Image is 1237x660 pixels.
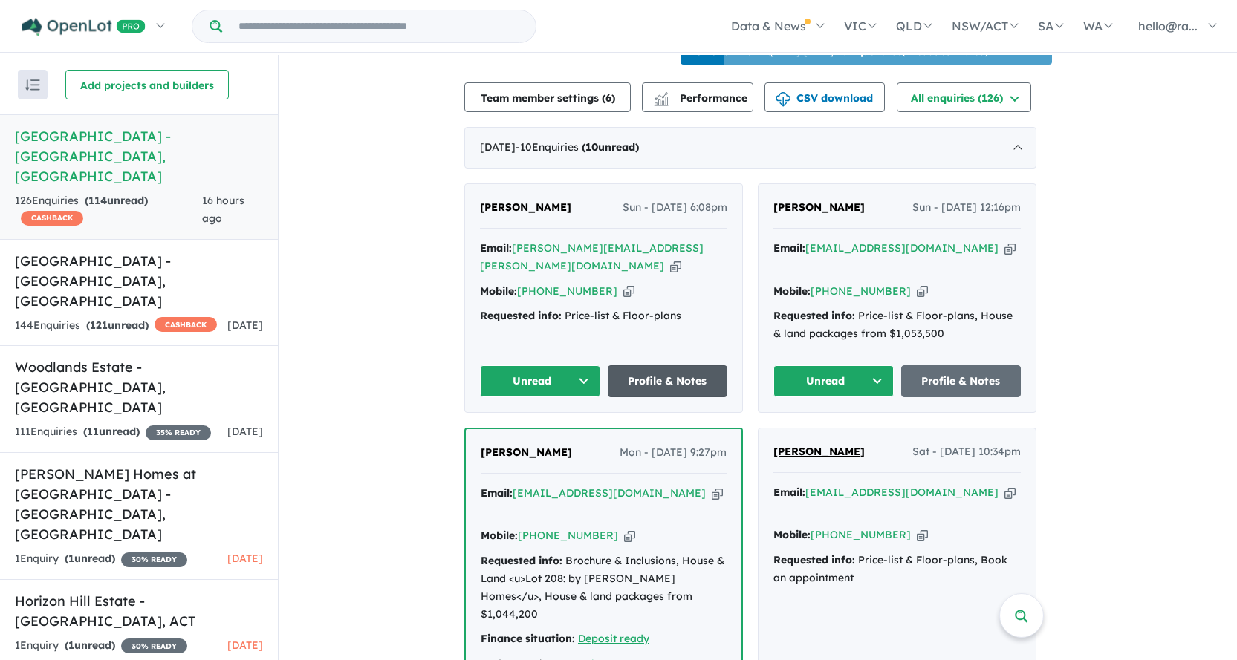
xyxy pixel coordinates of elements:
div: [DATE] [464,127,1036,169]
button: Unread [480,365,600,397]
span: [DATE] [227,318,263,332]
span: CASHBACK [155,317,217,332]
button: Add projects and builders [65,70,229,99]
img: Openlot PRO Logo White [22,18,146,36]
span: [DATE] [227,425,263,438]
strong: Mobile: [773,528,811,541]
input: Try estate name, suburb, builder or developer [225,10,533,42]
strong: Finance situation: [481,632,575,645]
a: [PERSON_NAME] [481,444,572,462]
img: sort.svg [25,79,40,91]
button: Copy [624,528,635,543]
strong: Email: [773,241,805,255]
strong: Email: [481,486,513,500]
strong: Requested info: [773,553,855,566]
a: Profile & Notes [901,365,1022,397]
a: [EMAIL_ADDRESS][DOMAIN_NAME] [513,486,706,500]
strong: Email: [773,486,805,499]
span: 1 [68,638,74,652]
h5: [GEOGRAPHIC_DATA] - [GEOGRAPHIC_DATA] , [GEOGRAPHIC_DATA] [15,126,263,186]
button: Team member settings (6) [464,82,631,112]
span: [PERSON_NAME] [773,445,865,458]
strong: ( unread) [582,140,639,154]
a: [PERSON_NAME] [480,199,571,217]
h5: Horizon Hill Estate - [GEOGRAPHIC_DATA] , ACT [15,591,263,631]
span: [PERSON_NAME] [773,200,865,214]
strong: Requested info: [480,309,562,322]
span: CASHBACK [21,211,83,226]
button: Copy [1004,485,1016,500]
span: 35 % READY [146,425,211,440]
img: download icon [776,92,790,107]
span: [PERSON_NAME] [481,445,572,459]
div: 1 Enquir y [15,637,187,655]
span: Sun - [DATE] 6:08pm [623,199,727,217]
div: 126 Enquir ies [15,192,202,228]
button: Copy [670,258,681,274]
strong: Mobile: [481,529,518,542]
div: 1 Enquir y [15,550,187,568]
span: 6 [605,91,611,105]
strong: Mobile: [480,284,517,298]
div: Price-list & Floor-plans, Book an appointment [773,552,1021,587]
h5: Woodlands Estate - [GEOGRAPHIC_DATA] , [GEOGRAPHIC_DATA] [15,357,263,417]
h5: [PERSON_NAME] Homes at [GEOGRAPHIC_DATA] - [GEOGRAPHIC_DATA] , [GEOGRAPHIC_DATA] [15,464,263,544]
a: [EMAIL_ADDRESS][DOMAIN_NAME] [805,241,999,255]
button: All enquiries (126) [897,82,1031,112]
button: CSV download [764,82,885,112]
span: 10 [585,140,598,154]
span: 30 % READY [121,552,187,567]
h5: [GEOGRAPHIC_DATA] - [GEOGRAPHIC_DATA] , [GEOGRAPHIC_DATA] [15,251,263,311]
span: 11 [87,425,99,438]
span: - 10 Enquir ies [516,140,639,154]
strong: ( unread) [86,318,149,332]
span: Sun - [DATE] 12:16pm [912,199,1021,217]
span: [DATE] [227,638,263,652]
span: Performance [656,91,747,105]
strong: Requested info: [773,309,855,322]
a: [PERSON_NAME][EMAIL_ADDRESS][PERSON_NAME][DOMAIN_NAME] [480,241,704,272]
a: [PHONE_NUMBER] [811,284,911,298]
a: Deposit ready [578,632,649,645]
strong: Mobile: [773,284,811,298]
strong: ( unread) [83,425,140,438]
div: Price-list & Floor-plans [480,307,727,325]
span: 114 [88,194,107,207]
a: [PHONE_NUMBER] [518,529,618,542]
span: hello@ra... [1138,19,1198,33]
div: Price-list & Floor-plans, House & land packages from $1,053,500 [773,307,1021,343]
button: Copy [917,284,928,299]
a: [PHONE_NUMBER] [517,284,617,298]
a: [PHONE_NUMBER] [811,528,911,541]
span: 121 [90,318,108,332]
img: line-chart.svg [655,92,668,100]
button: Copy [623,284,634,299]
strong: Requested info: [481,554,562,567]
button: Performance [642,82,753,112]
button: Copy [712,486,723,501]
span: [DATE] [227,552,263,565]
a: [EMAIL_ADDRESS][DOMAIN_NAME] [805,486,999,499]
span: 30 % READY [121,638,187,653]
div: 144 Enquir ies [15,317,217,335]
a: Profile & Notes [608,365,728,397]
span: Sat - [DATE] 10:34pm [912,443,1021,461]
span: Mon - [DATE] 9:27pm [620,444,727,462]
a: [PERSON_NAME] [773,199,865,217]
strong: ( unread) [65,638,115,652]
span: 16 hours ago [202,194,244,225]
strong: ( unread) [65,552,115,565]
strong: Email: [480,241,512,255]
a: [PERSON_NAME] [773,443,865,461]
div: 111 Enquir ies [15,423,211,441]
button: Copy [1004,241,1016,256]
button: Unread [773,365,894,397]
span: [PERSON_NAME] [480,200,571,214]
strong: ( unread) [85,194,148,207]
button: Copy [917,527,928,543]
span: 1 [68,552,74,565]
img: bar-chart.svg [654,97,669,106]
div: Brochure & Inclusions, House & Land <u>Lot 208: by [PERSON_NAME] Homes</u>, House & land packages... [481,552,727,623]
